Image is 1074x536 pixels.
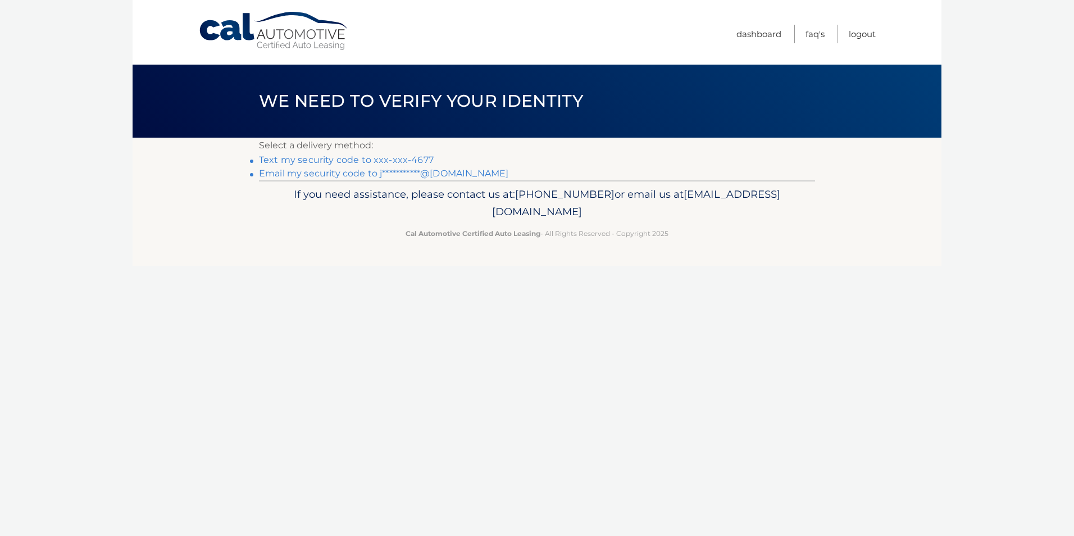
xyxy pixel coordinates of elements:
[406,229,540,238] strong: Cal Automotive Certified Auto Leasing
[266,228,808,239] p: - All Rights Reserved - Copyright 2025
[849,25,876,43] a: Logout
[736,25,781,43] a: Dashboard
[515,188,615,201] span: [PHONE_NUMBER]
[266,185,808,221] p: If you need assistance, please contact us at: or email us at
[259,138,815,153] p: Select a delivery method:
[198,11,350,51] a: Cal Automotive
[259,90,583,111] span: We need to verify your identity
[805,25,825,43] a: FAQ's
[259,155,434,165] a: Text my security code to xxx-xxx-4677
